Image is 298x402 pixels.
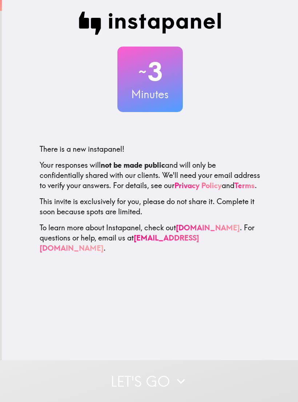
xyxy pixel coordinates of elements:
[40,233,199,252] a: [EMAIL_ADDRESS][DOMAIN_NAME]
[117,87,183,102] h3: Minutes
[174,181,222,190] a: Privacy Policy
[40,144,124,154] span: There is a new instapanel!
[234,181,255,190] a: Terms
[79,12,221,35] img: Instapanel
[40,196,261,217] p: This invite is exclusively for you, please do not share it. Complete it soon because spots are li...
[40,160,261,191] p: Your responses will and will only be confidentially shared with our clients. We'll need your emai...
[101,160,165,170] b: not be made public
[176,223,240,232] a: [DOMAIN_NAME]
[40,223,261,253] p: To learn more about Instapanel, check out . For questions or help, email us at .
[117,57,183,87] h2: 3
[137,61,148,83] span: ~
